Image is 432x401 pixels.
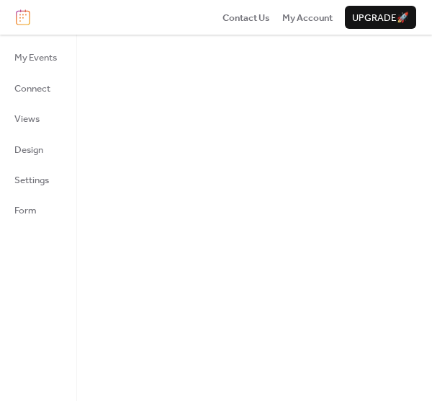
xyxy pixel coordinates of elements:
[282,11,333,25] span: My Account
[14,143,43,157] span: Design
[14,173,49,188] span: Settings
[6,168,66,191] a: Settings
[6,198,66,221] a: Form
[14,203,37,218] span: Form
[222,10,270,25] a: Contact Us
[14,50,57,65] span: My Events
[6,45,66,69] a: My Events
[352,11,409,25] span: Upgrade 🚀
[222,11,270,25] span: Contact Us
[6,138,66,161] a: Design
[14,81,50,96] span: Connect
[345,6,416,29] button: Upgrade🚀
[282,10,333,25] a: My Account
[16,9,30,25] img: logo
[6,107,66,130] a: Views
[14,112,40,126] span: Views
[6,76,66,100] a: Connect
